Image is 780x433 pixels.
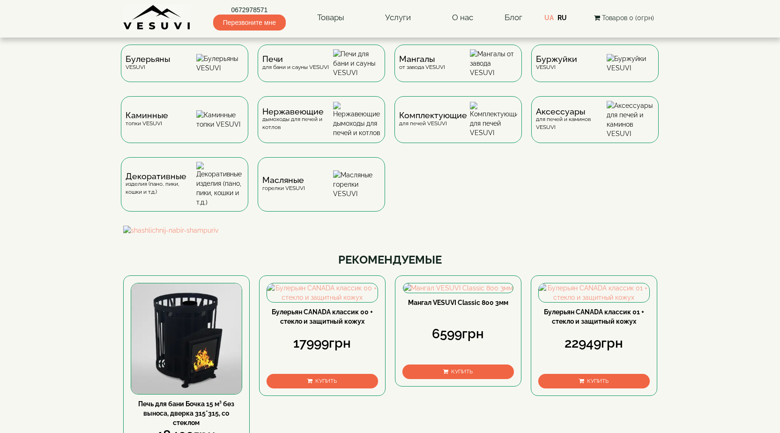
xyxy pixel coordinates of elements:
[527,96,663,157] a: Аксессуарыдля печей и каминов VESUVI Аксессуары для печей и каминов VESUVI
[544,308,644,325] a: Булерьян CANADA классик 01 + стекло и защитный кожух
[399,112,467,119] span: Комплектующие
[116,157,253,226] a: Декоративныеизделия (пано, пики, кошки и т.д.) Декоративные изделия (пано, пики, кошки и т.д.)
[470,102,517,137] img: Комплектующие для печей VESUVI
[390,96,527,157] a: Комплектующиедля печей VESUVI Комплектующие для печей VESUVI
[536,108,607,131] div: для печей и каминов VESUVI
[262,108,333,131] div: дымоходы для печей и котлов
[262,55,329,63] span: Печи
[399,112,467,127] div: для печей VESUVI
[333,102,380,137] img: Нержавеющие дымоходы для печей и котлов
[376,7,420,29] a: Услуги
[607,101,654,138] img: Аксессуары для печей и каминов VESUVI
[505,13,522,22] a: Блог
[403,283,513,293] img: Мангал VESUVI Classic 800 3мм
[126,173,196,196] div: изделия (пано, пики, кошки и т.д.)
[213,5,286,15] a: 0672978571
[544,14,554,22] a: UA
[126,112,168,127] div: топки VESUVI
[591,13,657,23] button: Товаров 0 (0грн)
[267,283,378,302] img: Булерьян CANADA классик 00 + стекло и защитный кожух
[536,108,607,115] span: Аксессуары
[527,45,663,96] a: БуржуйкиVESUVI Буржуйки VESUVI
[126,55,170,71] div: VESUVI
[408,299,508,306] a: Мангал VESUVI Classic 800 3мм
[267,334,378,353] div: 17999грн
[253,96,390,157] a: Нержавеющиедымоходы для печей и котлов Нержавеющие дымоходы для печей и котлов
[262,176,305,192] div: горелки VESUVI
[116,96,253,157] a: Каминныетопки VESUVI Каминные топки VESUVI
[402,325,514,343] div: 6599грн
[536,55,577,63] span: Буржуйки
[557,14,567,22] a: RU
[333,49,380,77] img: Печи для бани и сауны VESUVI
[315,378,337,384] span: Купить
[123,226,657,235] img: shashlichnij-nabir-shampuriv
[538,334,650,353] div: 22949грн
[196,110,244,129] img: Каминные топки VESUVI
[213,15,286,30] span: Перезвоните мне
[253,157,390,226] a: Масляныегорелки VESUVI Масляные горелки VESUVI
[253,45,390,96] a: Печидля бани и сауны VESUVI Печи для бани и сауны VESUVI
[539,283,649,302] img: Булерьян CANADA классик 01 + стекло и защитный кожух
[126,173,196,180] span: Декоративные
[536,55,577,71] div: VESUVI
[272,308,373,325] a: Булерьян CANADA классик 00 + стекло и защитный кожух
[602,14,654,22] span: Товаров 0 (0грн)
[587,378,609,384] span: Купить
[196,162,244,207] img: Декоративные изделия (пано, пики, кошки и т.д.)
[333,170,380,198] img: Масляные горелки VESUVI
[123,5,191,30] img: Завод VESUVI
[402,365,514,379] button: Купить
[262,55,329,71] div: для бани и сауны VESUVI
[443,7,483,29] a: О нас
[138,400,234,426] a: Печь для бани Бочка 15 м³ без выноса, дверка 315*315, со стеклом
[131,283,242,394] img: Печь для бани Бочка 15 м³ без выноса, дверка 315*315, со стеклом
[470,49,517,77] img: Мангалы от завода VESUVI
[390,45,527,96] a: Мангалыот завода VESUVI Мангалы от завода VESUVI
[126,55,170,63] span: Булерьяны
[451,368,473,375] span: Купить
[308,7,354,29] a: Товары
[399,55,445,71] div: от завода VESUVI
[267,374,378,388] button: Купить
[538,374,650,388] button: Купить
[196,54,244,73] img: Булерьяны VESUVI
[126,112,168,119] span: Каминные
[607,54,654,73] img: Буржуйки VESUVI
[262,176,305,184] span: Масляные
[116,45,253,96] a: БулерьяныVESUVI Булерьяны VESUVI
[262,108,333,115] span: Нержавеющие
[399,55,445,63] span: Мангалы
